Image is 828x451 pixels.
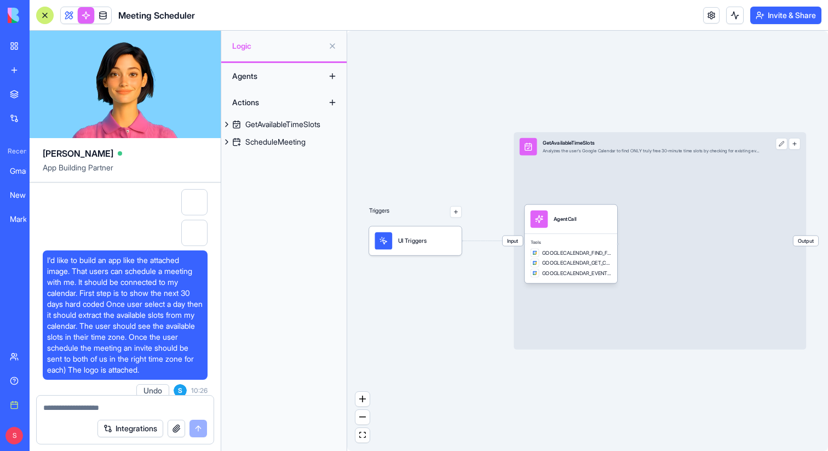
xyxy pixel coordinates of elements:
[47,255,203,375] span: I'd like to build an app like the attached image. That users can schedule a meeting with me. It s...
[43,147,113,160] span: [PERSON_NAME]
[136,384,169,397] button: Undo
[514,132,806,349] div: InputGetAvailableTimeSlotsAnalyzes the user's Google Calendar to find ONLY truly free 30-minute t...
[3,208,47,230] a: Marketing Campaign Manager
[542,259,612,266] span: GOOGLECALENDAR_GET_CURRENT_DATE_TIME
[794,236,819,246] span: Output
[221,116,347,133] a: GetAvailableTimeSlots
[542,270,612,277] span: GOOGLECALENDAR_EVENTS_LIST
[245,119,320,130] div: GetAvailableTimeSlots
[43,162,208,182] span: App Building Partner
[10,190,41,201] div: New App
[227,67,314,85] div: Agents
[3,184,47,206] a: New App
[97,420,163,437] button: Integrations
[554,215,577,222] div: AgentCall
[525,204,617,283] div: AgentCallToolsGOOGLECALENDAR_FIND_FREE_SLOTSGOOGLECALENDAR_GET_CURRENT_DATE_TIMEGOOGLECALENDAR_EV...
[174,384,187,397] span: S
[369,183,462,255] div: Triggers
[5,427,23,444] span: S
[3,147,26,156] span: Recent
[369,226,462,255] div: UI Triggers
[355,410,370,425] button: zoom out
[221,133,347,151] a: ScheduleMeeting
[355,392,370,407] button: zoom in
[245,136,306,147] div: ScheduleMeeting
[227,94,314,111] div: Actions
[232,41,324,52] span: Logic
[191,386,208,395] span: 10:26
[355,428,370,443] button: fit view
[118,9,195,22] h1: Meeting Scheduler
[543,139,760,146] div: GetAvailableTimeSlots
[531,240,612,246] span: Tools
[8,8,76,23] img: logo
[543,148,760,154] div: Analyzes the user's Google Calendar to find ONLY truly free 30-minute time slots by checking for ...
[10,214,41,225] div: Marketing Campaign Manager
[398,237,427,246] span: UI Triggers
[369,206,390,218] p: Triggers
[503,236,523,246] span: Input
[542,249,612,256] span: GOOGLECALENDAR_FIND_FREE_SLOTS
[750,7,821,24] button: Invite & Share
[3,160,47,182] a: Gmail SMS Alert
[10,165,41,176] div: Gmail SMS Alert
